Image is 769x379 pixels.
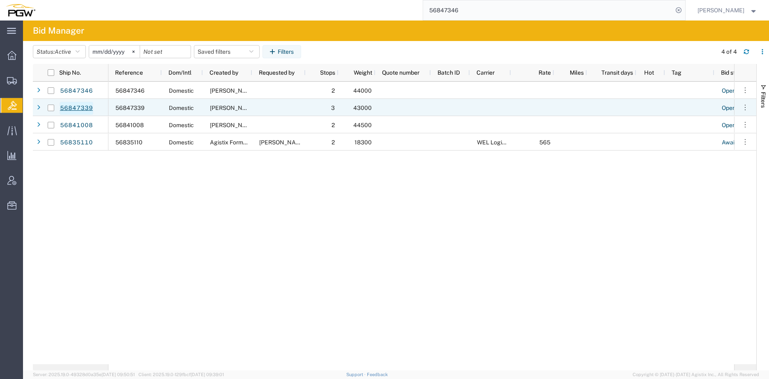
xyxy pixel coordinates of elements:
span: Transit days [594,69,633,76]
span: Quote number [382,69,419,76]
a: Open [721,102,736,115]
span: Jesse Dawson [210,105,257,111]
span: Hot [644,69,654,76]
span: 56847346 [115,87,145,94]
span: Copyright © [DATE]-[DATE] Agistix Inc., All Rights Reserved [633,371,759,378]
button: Saved filters [194,45,260,58]
span: Jesse Dawson [210,87,257,94]
span: Bid status [721,69,747,76]
a: Open [721,84,736,98]
a: 56847339 [60,102,93,115]
a: Open [721,119,736,132]
button: [PERSON_NAME] [697,5,758,15]
button: Status:Active [33,45,86,58]
span: 56835110 [115,139,143,146]
span: Agistix Form Services [210,139,267,146]
a: Feedback [367,372,388,377]
h4: Bid Manager [33,21,84,41]
a: 56841008 [60,119,93,132]
input: Not set [140,46,191,58]
input: Search for shipment number, reference number [423,0,673,20]
span: WEL Logistics Inc [477,139,524,146]
a: 56835110 [60,136,93,149]
span: Ship No. [59,69,81,76]
span: 2 [332,139,335,146]
img: logo [6,4,35,16]
span: 2 [332,87,335,94]
span: Stops [312,69,335,76]
span: Dom/Intl [168,69,191,76]
span: Domestic [169,139,194,146]
a: 56847346 [60,84,93,98]
span: 56847339 [115,105,145,111]
input: Not set [89,46,140,58]
span: Client: 2025.19.0-129fbcf [138,372,224,377]
span: Jesse Dawson [698,6,744,15]
span: Domestic [169,87,194,94]
span: [DATE] 09:50:51 [101,372,135,377]
button: Filters [262,45,301,58]
span: Fernando maybin [259,139,306,146]
div: 4 of 4 [721,48,737,56]
span: Reference [115,69,143,76]
span: 44500 [353,122,372,128]
a: Support [346,372,367,377]
span: [DATE] 09:39:01 [191,372,224,377]
span: Batch ID [437,69,460,76]
span: 2 [332,122,335,128]
span: Weight [345,69,372,76]
span: Amber Hickey [210,122,257,128]
span: 565 [539,139,550,146]
span: 43000 [353,105,372,111]
span: Tag [672,69,682,76]
span: 18300 [355,139,372,146]
span: Active [55,48,71,55]
span: Requested by [259,69,295,76]
span: 3 [331,105,335,111]
span: Rate [518,69,551,76]
span: Miles [561,69,584,76]
span: 56841008 [115,122,144,128]
span: 44000 [353,87,372,94]
span: Filters [760,92,767,108]
span: Created by [210,69,238,76]
span: Domestic [169,105,194,111]
span: Carrier [477,69,495,76]
span: Server: 2025.19.0-49328d0a35e [33,372,135,377]
span: Domestic [169,122,194,128]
